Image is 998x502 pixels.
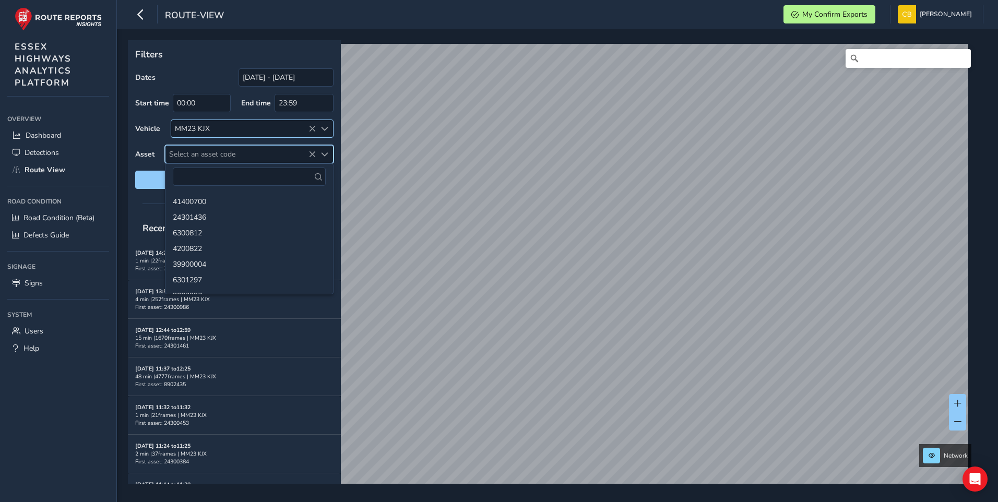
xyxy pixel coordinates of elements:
span: Recent trips [135,214,201,242]
span: First asset: 24300384 [135,458,189,465]
button: [PERSON_NAME] [898,5,976,23]
div: 1 min | 22 frames | MM23 KJX [135,257,334,265]
span: First asset: 24301461 [135,342,189,350]
strong: [DATE] 11:37 to 12:25 [135,365,191,373]
div: 4 min | 252 frames | MM23 KJX [135,295,334,303]
div: Signage [7,259,109,274]
li: 6301297 [165,271,333,287]
button: My Confirm Exports [783,5,875,23]
label: Start time [135,98,169,108]
a: Users [7,322,109,340]
strong: [DATE] 11:32 to 11:32 [135,403,191,411]
li: 39900004 [165,256,333,271]
span: Help [23,343,39,353]
div: 2 min | 37 frames | MM23 KJX [135,450,334,458]
span: Users [25,326,43,336]
li: 41400700 [165,193,333,209]
label: End time [241,98,271,108]
span: Route View [25,165,65,175]
div: Road Condition [7,194,109,209]
p: Filters [135,47,334,61]
div: 48 min | 4777 frames | MM23 KJX [135,373,334,380]
span: [PERSON_NAME] [920,5,972,23]
span: Dashboard [26,130,61,140]
li: 24301436 [165,209,333,224]
a: Defects Guide [7,226,109,244]
div: 1 min | 21 frames | MM23 KJX [135,411,334,419]
img: diamond-layout [898,5,916,23]
input: Search [846,49,971,68]
span: First asset: 8902435 [135,380,186,388]
li: 6300812 [165,224,333,240]
strong: [DATE] 13:51 to 13:55 [135,288,191,295]
label: Asset [135,149,155,159]
button: Reset filters [135,171,334,189]
span: Reset filters [143,175,326,185]
strong: [DATE] 14:29 to 14:30 [135,249,191,257]
strong: [DATE] 11:14 to 11:20 [135,481,191,488]
span: First asset: 24300689 [135,265,189,272]
span: Network [944,451,968,460]
canvas: Map [132,44,968,496]
li: 2002397 [165,287,333,303]
span: Select an asset code [165,146,316,163]
span: ESSEX HIGHWAYS ANALYTICS PLATFORM [15,41,72,89]
span: Defects Guide [23,230,69,240]
div: Select an asset code [316,146,333,163]
span: My Confirm Exports [802,9,868,19]
a: Help [7,340,109,357]
a: Signs [7,274,109,292]
label: Dates [135,73,156,82]
a: Route View [7,161,109,178]
div: System [7,307,109,322]
span: Road Condition (Beta) [23,213,94,223]
a: Dashboard [7,127,109,144]
label: Vehicle [135,124,160,134]
div: 15 min | 1670 frames | MM23 KJX [135,334,334,342]
a: Detections [7,144,109,161]
img: rr logo [15,7,102,31]
span: route-view [165,9,224,23]
span: Detections [25,148,59,158]
li: 4200822 [165,240,333,256]
span: Signs [25,278,43,288]
div: Overview [7,111,109,127]
div: Open Intercom Messenger [963,467,988,492]
div: MM23 KJX [171,120,316,137]
strong: [DATE] 11:24 to 11:25 [135,442,191,450]
span: First asset: 24300453 [135,419,189,427]
span: First asset: 24300986 [135,303,189,311]
a: Road Condition (Beta) [7,209,109,226]
strong: [DATE] 12:44 to 12:59 [135,326,191,334]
